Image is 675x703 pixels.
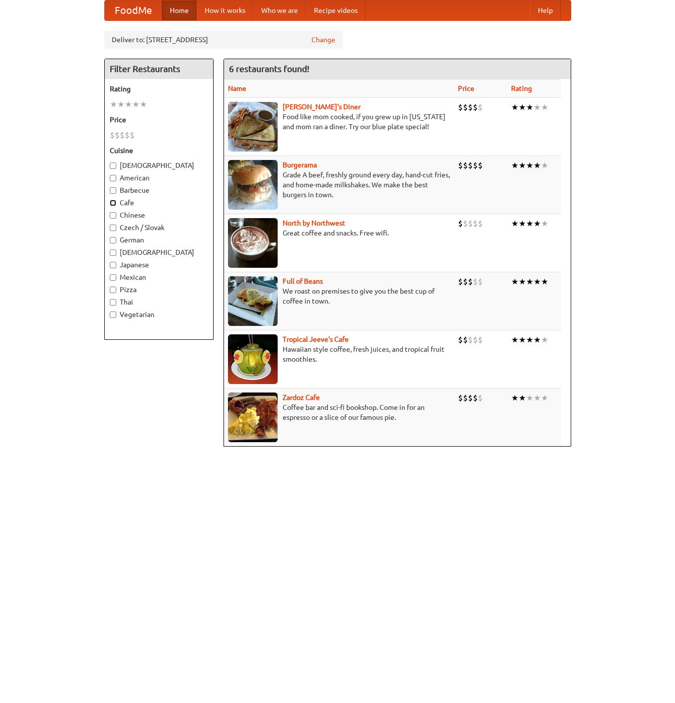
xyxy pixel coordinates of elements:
[110,212,116,219] input: Chinese
[473,160,478,171] li: $
[463,334,468,345] li: $
[110,297,208,307] label: Thai
[473,334,478,345] li: $
[228,334,278,384] img: jeeves.jpg
[478,102,483,113] li: $
[110,312,116,318] input: Vegetarian
[533,160,541,171] li: ★
[283,103,361,111] b: [PERSON_NAME]'s Diner
[533,102,541,113] li: ★
[110,84,208,94] h5: Rating
[526,276,533,287] li: ★
[526,102,533,113] li: ★
[110,200,116,206] input: Cafe
[283,277,323,285] b: Full of Beans
[110,310,208,319] label: Vegetarian
[468,102,473,113] li: $
[458,218,463,229] li: $
[110,260,208,270] label: Japanese
[228,344,450,364] p: Hawaiian style coffee, fresh juices, and tropical fruit smoothies.
[283,219,345,227] a: North by Northwest
[110,130,115,141] li: $
[110,115,208,125] h5: Price
[228,170,450,200] p: Grade A beef, freshly ground every day, hand-cut fries, and home-made milkshakes. We make the bes...
[125,99,132,110] li: ★
[526,334,533,345] li: ★
[541,334,548,345] li: ★
[478,160,483,171] li: $
[283,393,320,401] b: Zardoz Cafe
[228,402,450,422] p: Coffee bar and sci-fi bookshop. Come in for an espresso or a slice of our famous pie.
[110,160,208,170] label: [DEMOGRAPHIC_DATA]
[458,276,463,287] li: $
[110,162,116,169] input: [DEMOGRAPHIC_DATA]
[140,99,147,110] li: ★
[511,102,519,113] li: ★
[530,0,561,20] a: Help
[526,160,533,171] li: ★
[104,31,343,49] div: Deliver to: [STREET_ADDRESS]
[519,392,526,403] li: ★
[541,160,548,171] li: ★
[110,247,208,257] label: [DEMOGRAPHIC_DATA]
[110,299,116,306] input: Thai
[283,161,317,169] a: Burgerama
[110,99,117,110] li: ★
[511,218,519,229] li: ★
[463,392,468,403] li: $
[130,130,135,141] li: $
[511,276,519,287] li: ★
[125,130,130,141] li: $
[458,392,463,403] li: $
[283,335,349,343] a: Tropical Jeeve's Cafe
[458,84,474,92] a: Price
[511,160,519,171] li: ★
[110,272,208,282] label: Mexican
[468,160,473,171] li: $
[105,0,162,20] a: FoodMe
[132,99,140,110] li: ★
[110,235,208,245] label: German
[463,218,468,229] li: $
[519,276,526,287] li: ★
[473,276,478,287] li: $
[228,84,246,92] a: Name
[458,160,463,171] li: $
[468,334,473,345] li: $
[228,276,278,326] img: beans.jpg
[110,173,208,183] label: American
[306,0,366,20] a: Recipe videos
[478,334,483,345] li: $
[473,102,478,113] li: $
[110,225,116,231] input: Czech / Slovak
[228,112,450,132] p: Food like mom cooked, if you grew up in [US_STATE] and mom ran a diner. Try our blue plate special!
[228,286,450,306] p: We roast on premises to give you the best cup of coffee in town.
[110,287,116,293] input: Pizza
[541,392,548,403] li: ★
[533,392,541,403] li: ★
[533,334,541,345] li: ★
[519,218,526,229] li: ★
[110,210,208,220] label: Chinese
[228,102,278,152] img: sallys.jpg
[478,276,483,287] li: $
[473,392,478,403] li: $
[115,130,120,141] li: $
[533,276,541,287] li: ★
[229,64,309,74] ng-pluralize: 6 restaurants found!
[473,218,478,229] li: $
[228,392,278,442] img: zardoz.jpg
[228,228,450,238] p: Great coffee and snacks. Free wifi.
[228,160,278,210] img: burgerama.jpg
[458,334,463,345] li: $
[468,276,473,287] li: $
[468,218,473,229] li: $
[463,102,468,113] li: $
[110,285,208,295] label: Pizza
[463,276,468,287] li: $
[463,160,468,171] li: $
[526,218,533,229] li: ★
[253,0,306,20] a: Who we are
